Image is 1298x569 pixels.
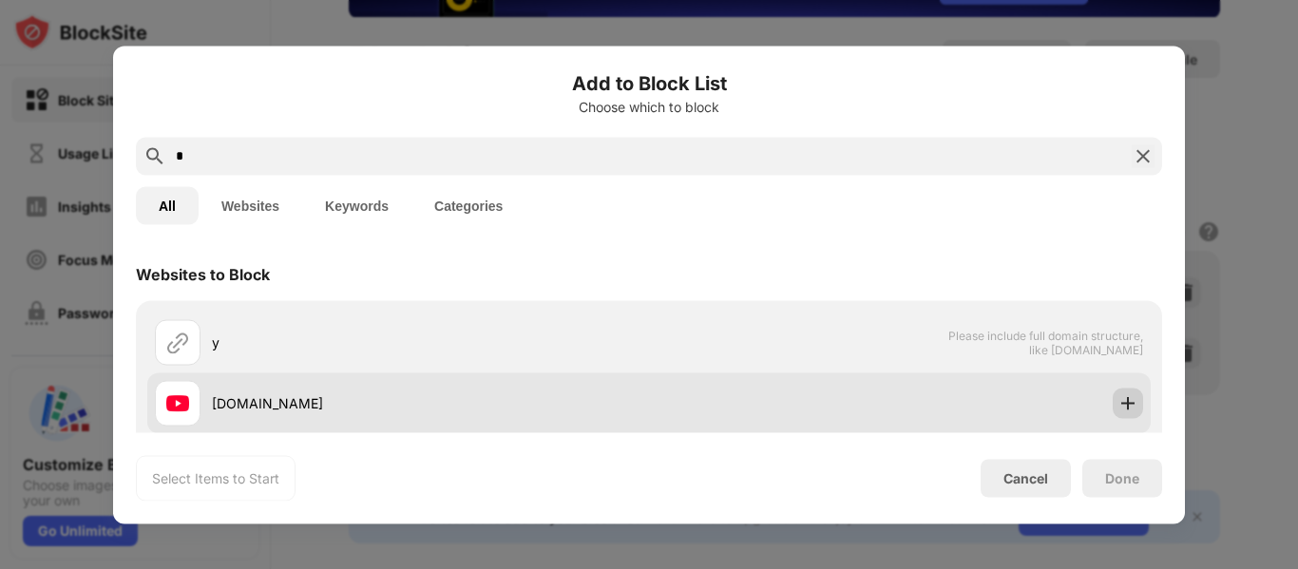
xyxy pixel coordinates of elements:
[199,186,302,224] button: Websites
[136,99,1162,114] div: Choose which to block
[947,328,1143,356] span: Please include full domain structure, like [DOMAIN_NAME]
[143,144,166,167] img: search.svg
[136,68,1162,97] h6: Add to Block List
[302,186,411,224] button: Keywords
[166,391,189,414] img: favicons
[1105,470,1139,485] div: Done
[1132,144,1155,167] img: search-close
[212,332,649,352] div: y
[136,186,199,224] button: All
[1003,470,1048,486] div: Cancel
[166,331,189,353] img: url.svg
[411,186,525,224] button: Categories
[212,393,649,413] div: [DOMAIN_NAME]
[136,264,270,283] div: Websites to Block
[152,468,279,487] div: Select Items to Start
